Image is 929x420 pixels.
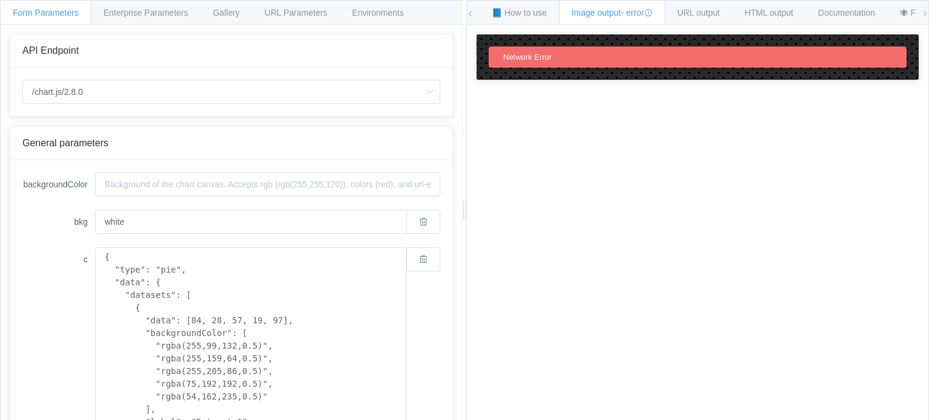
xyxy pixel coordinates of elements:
span: General parameters [22,138,108,148]
span: HTML output [745,8,793,18]
span: Documentation [818,8,875,18]
span: URL output [677,8,720,18]
span: Form Parameters [13,8,79,18]
span: Gallery [213,8,240,18]
label: backgroundColor [22,172,95,196]
label: bkg [22,210,95,234]
span: Environments [352,8,404,18]
span: - error [621,8,653,18]
span: API Endpoint [22,45,79,56]
span: Image output [572,8,653,18]
input: Background of the chart canvas. Accepts rgb (rgb(255,255,120)), colors (red), and url-encoded hex... [95,172,440,196]
span: Network Error [503,53,552,62]
label: c [22,247,95,271]
input: Background of the chart canvas. Accepts rgb (rgb(255,255,120)), colors (red), and url-encoded hex... [95,210,406,234]
input: Select [22,80,440,104]
span: Enterprise Parameters [103,8,188,18]
span: 📘 How to use [492,8,547,18]
span: URL Parameters [264,8,327,18]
